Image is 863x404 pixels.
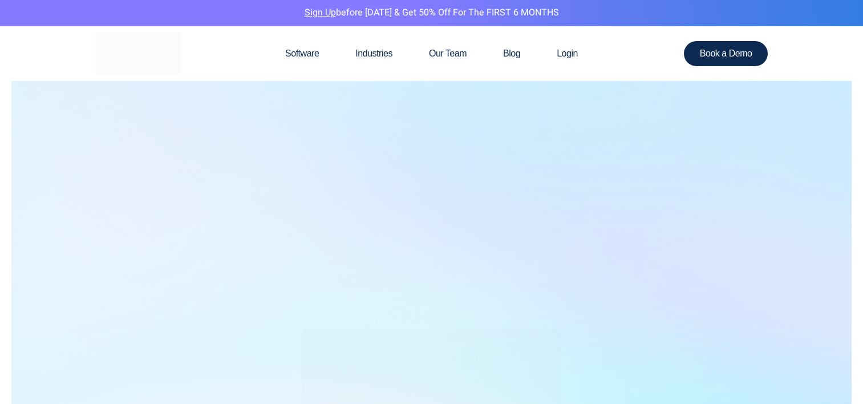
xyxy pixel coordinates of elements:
[305,6,336,19] a: Sign Up
[337,26,411,81] a: Industries
[9,6,854,21] p: before [DATE] & Get 50% Off for the FIRST 6 MONTHS
[411,26,485,81] a: Our Team
[485,26,538,81] a: Blog
[684,41,768,66] a: Book a Demo
[267,26,337,81] a: Software
[700,49,752,58] span: Book a Demo
[538,26,596,81] a: Login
